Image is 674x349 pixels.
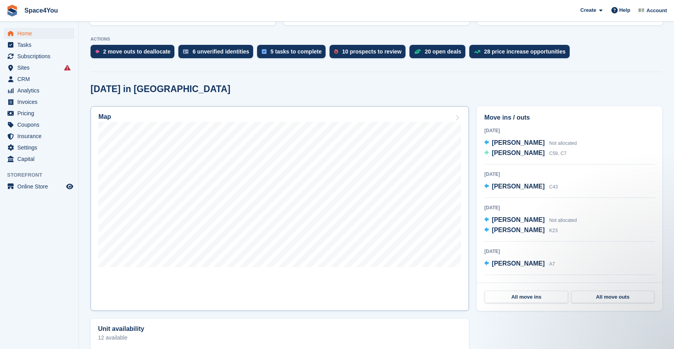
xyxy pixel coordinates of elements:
[4,51,74,62] a: menu
[17,142,65,153] span: Settings
[4,28,74,39] a: menu
[4,96,74,107] a: menu
[484,182,558,192] a: [PERSON_NAME] C43
[4,62,74,73] a: menu
[414,49,421,54] img: deal-1b604bf984904fb50ccaf53a9ad4b4a5d6e5aea283cecdc64d6e3604feb123c2.svg
[334,49,338,54] img: prospect-51fa495bee0391a8d652442698ab0144808aea92771e9ea1ae160a38d050c398.svg
[17,153,65,164] span: Capital
[549,228,557,233] span: K23
[98,325,144,332] h2: Unit availability
[484,148,567,159] a: [PERSON_NAME] C58, C7
[4,108,74,119] a: menu
[17,96,65,107] span: Invoices
[4,142,74,153] a: menu
[183,49,189,54] img: verify_identity-adf6edd0f0f0b5bbfe63781bf79b02c33cf7c696d77639b501bdc392416b5a36.svg
[98,335,461,340] p: 12 available
[270,48,322,55] div: 5 tasks to complete
[484,48,566,55] div: 28 price increase opportunities
[4,39,74,50] a: menu
[262,49,267,54] img: task-75834270c22a3079a89374b754ae025e5fb1db73e45f91037f5363f120a921f8.svg
[17,181,65,192] span: Online Store
[549,151,567,156] span: C58, C7
[17,51,65,62] span: Subscriptions
[549,184,558,190] span: C43
[95,49,99,54] img: move_outs_to_deallocate_icon-f764333ba52eb49d3ac5e1228854f67142a1ed5810a6f6cc68b1a99e826820c5.svg
[484,127,655,134] div: [DATE]
[637,6,645,14] img: Finn-Kristof Kausch
[178,45,257,62] a: 6 unverified identities
[4,181,74,192] a: menu
[4,119,74,130] a: menu
[17,39,65,50] span: Tasks
[469,45,574,62] a: 28 price increase opportunities
[103,48,170,55] div: 2 move outs to deallocate
[17,108,65,119] span: Pricing
[549,140,577,146] span: Not allocated
[17,62,65,73] span: Sites
[492,227,544,233] span: [PERSON_NAME]
[64,65,70,71] i: Smart entry sync failures have occurred
[6,5,18,17] img: stora-icon-8386f47178a22dfd0bd8f6a31ec36ba5ce8667c1dd55bd0f319d3a0aa187defe.svg
[342,48,402,55] div: 10 prospects to review
[91,106,469,311] a: Map
[17,131,65,142] span: Insurance
[484,113,655,122] h2: Move ins / outs
[91,84,230,94] h2: [DATE] in [GEOGRAPHIC_DATA]
[257,45,330,62] a: 5 tasks to complete
[425,48,461,55] div: 20 open deals
[549,218,577,223] span: Not allocated
[492,183,544,190] span: [PERSON_NAME]
[484,204,655,211] div: [DATE]
[409,45,469,62] a: 20 open deals
[91,45,178,62] a: 2 move outs to deallocate
[492,150,544,156] span: [PERSON_NAME]
[17,28,65,39] span: Home
[492,260,544,267] span: [PERSON_NAME]
[484,281,655,288] div: [DATE]
[17,85,65,96] span: Analytics
[91,37,662,42] p: ACTIONS
[4,131,74,142] a: menu
[4,85,74,96] a: menu
[65,182,74,191] a: Preview store
[619,6,630,14] span: Help
[580,6,596,14] span: Create
[4,74,74,85] a: menu
[484,225,557,236] a: [PERSON_NAME] K23
[484,138,577,148] a: [PERSON_NAME] Not allocated
[474,50,480,54] img: price_increase_opportunities-93ffe204e8149a01c8c9dc8f82e8f89637d9d84a8eef4429ea346261dce0b2c0.svg
[98,113,111,120] h2: Map
[193,48,249,55] div: 6 unverified identities
[484,215,577,225] a: [PERSON_NAME] Not allocated
[549,261,555,267] span: A7
[7,171,78,179] span: Storefront
[571,291,654,303] a: All move outs
[485,291,568,303] a: All move ins
[4,153,74,164] a: menu
[484,259,555,269] a: [PERSON_NAME] A7
[21,4,61,17] a: Space4You
[492,216,544,223] span: [PERSON_NAME]
[484,171,655,178] div: [DATE]
[17,74,65,85] span: CRM
[330,45,409,62] a: 10 prospects to review
[17,119,65,130] span: Coupons
[492,139,544,146] span: [PERSON_NAME]
[484,248,655,255] div: [DATE]
[646,7,667,15] span: Account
